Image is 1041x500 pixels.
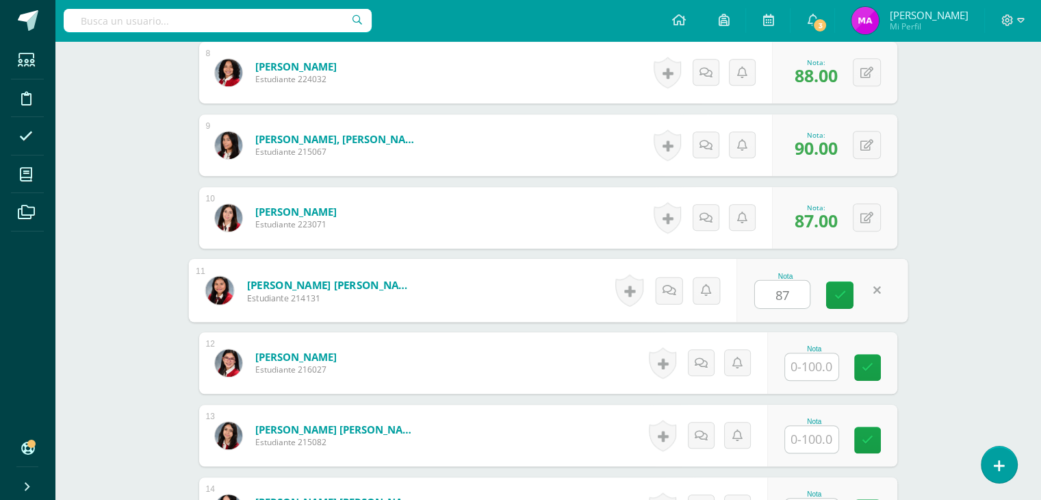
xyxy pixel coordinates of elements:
[255,423,420,436] a: [PERSON_NAME] [PERSON_NAME]
[784,490,845,498] div: Nota
[785,426,838,453] input: 0-100.0
[215,349,242,377] img: 264733bfa96fdee40ef3fe96f66bc692.png
[255,146,420,158] span: Estudiante 215067
[64,9,372,32] input: Busca un usuario...
[215,59,242,86] img: ba0d52b3ba156f6f5d44353ff4a74584.png
[215,132,242,159] img: abbff853af617c06ba9899c81c628e31.png
[755,281,810,308] input: 0-100.0
[784,345,845,353] div: Nota
[255,364,337,375] span: Estudiante 216027
[255,205,337,218] a: [PERSON_NAME]
[255,218,337,230] span: Estudiante 223071
[205,276,233,304] img: 214e0760f91d8a0b7f92806997d51843.png
[215,204,242,232] img: 6abe8c502d9fe25774c4f4bef0cf747c.png
[795,136,838,160] span: 90.00
[889,21,968,32] span: Mi Perfil
[785,353,838,380] input: 0-100.0
[795,64,838,87] span: 88.00
[795,203,838,212] div: Nota:
[215,422,242,449] img: f904af02fcd51c2de7423b898716b954.png
[255,350,337,364] a: [PERSON_NAME]
[784,418,845,425] div: Nota
[795,130,838,140] div: Nota:
[255,132,420,146] a: [PERSON_NAME], [PERSON_NAME]
[812,18,827,33] span: 3
[255,73,337,85] span: Estudiante 224032
[246,292,415,304] span: Estudiante 214131
[889,8,968,22] span: [PERSON_NAME]
[795,209,838,232] span: 87.00
[754,272,817,279] div: Nota
[255,436,420,448] span: Estudiante 215082
[255,60,337,73] a: [PERSON_NAME]
[246,277,415,292] a: [PERSON_NAME] [PERSON_NAME]
[795,58,838,67] div: Nota:
[851,7,879,34] img: d38d545d000d83443fe3b2cf71a75394.png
